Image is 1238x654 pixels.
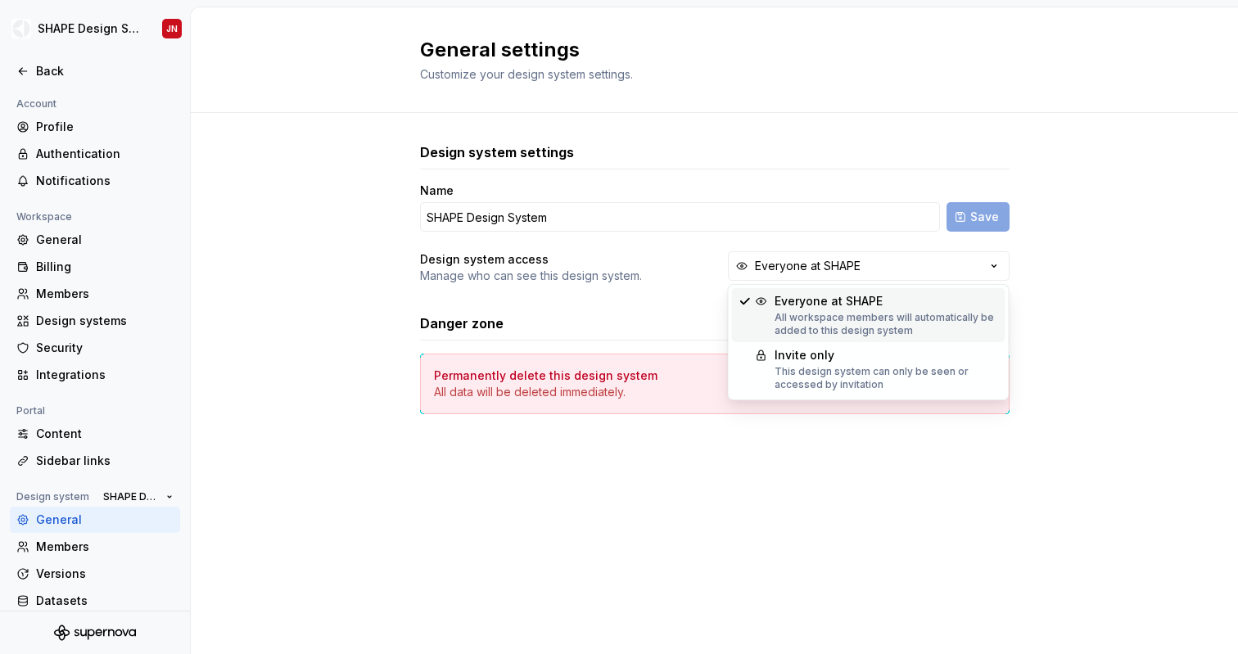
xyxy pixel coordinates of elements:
div: General [36,512,174,528]
h3: Design system settings [420,142,574,162]
a: Security [10,335,180,361]
a: Integrations [10,362,180,388]
img: 1131f18f-9b94-42a4-847a-eabb54481545.png [11,19,31,38]
span: SHAPE Design System [103,490,160,503]
div: Portal [10,401,52,421]
a: General [10,507,180,533]
h4: Design system access [420,251,549,268]
a: Members [10,281,180,307]
a: Datasets [10,588,180,614]
p: Manage who can see this design system. [420,268,642,284]
span: Customize your design system settings. [420,67,633,81]
div: Members [36,286,174,302]
div: Members [36,539,174,555]
div: SHAPE Design System [38,20,142,37]
a: Members [10,534,180,560]
div: Design system [10,487,96,507]
a: General [10,227,180,253]
div: Suggestions [729,285,1009,399]
div: Design systems [36,313,174,329]
div: JN [166,22,178,35]
div: General [36,232,174,248]
button: SHAPE Design SystemJN [3,11,187,47]
label: Name [420,183,454,199]
a: Content [10,421,180,447]
div: Account [10,94,63,114]
h4: Permanently delete this design system [434,368,657,384]
div: Integrations [36,367,174,383]
div: Billing [36,259,174,275]
div: Workspace [10,207,79,227]
a: Back [10,58,180,84]
div: Authentication [36,146,174,162]
a: Sidebar links [10,448,180,474]
a: Versions [10,561,180,587]
h2: General settings [420,37,990,63]
div: Sidebar links [36,453,174,469]
div: Invite only [775,347,999,363]
a: Design systems [10,308,180,334]
p: All data will be deleted immediately. [434,384,657,400]
svg: Supernova Logo [54,625,136,641]
div: Everyone at SHAPE [775,293,999,309]
div: Back [36,63,174,79]
a: Profile [10,114,180,140]
a: Authentication [10,141,180,167]
button: Everyone at SHAPE [728,251,1010,281]
div: Notifications [36,173,174,189]
div: Content [36,426,174,442]
div: This design system can only be seen or accessed by invitation [775,365,999,391]
div: All workspace members will automatically be added to this design system [775,311,999,337]
div: Versions [36,566,174,582]
div: Datasets [36,593,174,609]
a: Notifications [10,168,180,194]
div: Security [36,340,174,356]
div: Profile [36,119,174,135]
h3: Danger zone [420,313,504,333]
a: Billing [10,254,180,280]
div: Everyone at SHAPE [755,258,861,274]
